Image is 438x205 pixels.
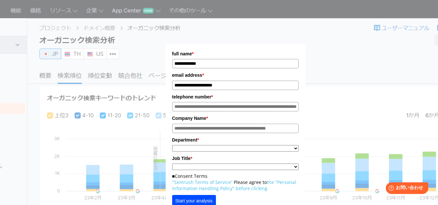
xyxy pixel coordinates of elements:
[172,137,197,142] font: Department
[172,179,233,185] a: "Semrush Terms of Service"
[172,173,207,179] font: ■Consent Terms
[234,179,267,185] font: Please agree to
[172,51,192,56] font: full name
[172,156,191,161] font: Job Title
[380,180,431,198] iframe: Help widget launcher
[172,179,296,191] a: the "Personal Information Handling Policy" before clicking
[172,94,211,99] font: telephone number
[172,73,202,78] font: email address
[172,116,207,121] font: Company Name
[175,198,213,203] font: Start your analysis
